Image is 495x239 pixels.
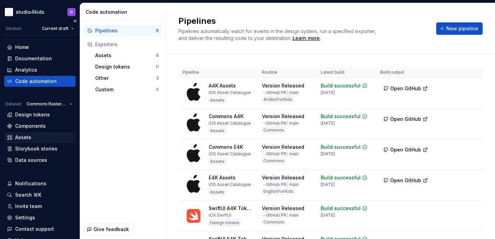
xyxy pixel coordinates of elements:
[380,117,431,123] a: Open GitHub
[4,143,76,154] a: Storybook stories
[209,82,236,89] div: A4K Assets
[262,82,304,89] div: Version Released
[15,145,57,152] div: Storybook stories
[262,113,304,120] div: Version Released
[262,212,299,218] div: → GitHub PR main
[4,132,76,143] a: Assets
[286,212,288,218] span: |
[262,96,294,103] div: ArabicForKids
[15,55,52,62] div: Documentation
[16,9,44,15] div: studio4kids
[15,191,41,198] div: Search ⌘K
[92,50,162,61] button: Assets8
[178,67,258,78] th: Pipeline
[262,90,299,95] div: → GitHub PR main
[92,73,162,84] button: Other3
[209,219,241,226] div: Design tokens
[321,205,361,212] div: Build successful
[15,134,31,141] div: Assets
[4,189,76,200] button: Search ⌘K
[156,53,159,58] div: 8
[262,174,304,181] div: Version Released
[321,90,335,95] div: [DATE]
[209,113,243,120] div: Commons A4K
[156,87,159,92] div: 0
[293,35,320,42] a: Learn more
[286,121,288,126] span: |
[380,148,431,154] a: Open GitHub
[15,157,47,164] div: Data sources
[321,144,361,150] div: Build successful
[15,203,42,210] div: Invite team
[42,26,68,31] span: Current draft
[93,226,129,233] span: Give feedback
[95,27,156,34] div: Pipelines
[4,201,76,212] a: Invite team
[390,116,421,123] span: Open GitHub
[70,16,80,26] button: Collapse sidebar
[262,219,286,226] div: Commons
[209,127,226,134] div: Assets
[4,212,76,223] a: Settings
[209,189,226,196] div: Assets
[15,123,46,129] div: Components
[436,22,483,35] button: New pipeline
[95,41,159,48] div: Exporters
[376,67,436,78] th: Build output
[95,52,156,59] div: Assets
[380,144,431,156] button: Open GitHub
[156,75,159,81] div: 3
[15,111,50,118] div: Design tokens
[262,188,295,195] div: EnglishForKids
[209,90,251,95] div: iOS Asset Catalogue
[95,63,155,70] div: Design tokens
[321,151,335,157] div: [DATE]
[84,223,133,236] button: Give feedback
[380,174,431,187] button: Open GitHub
[286,90,288,95] span: |
[321,174,361,181] div: Build successful
[262,144,304,150] div: Version Released
[321,82,361,89] div: Build successful
[380,86,431,92] a: Open GitHub
[15,226,54,232] div: Contact support
[70,9,73,15] div: D
[155,64,159,70] div: 11
[26,101,67,107] span: Commons Rastered
[15,180,46,187] div: Notifications
[446,25,478,32] span: New pipeline
[5,101,21,107] div: Dataset
[390,177,421,184] span: Open GitHub
[15,78,57,85] div: Code automation
[15,214,35,221] div: Settings
[262,127,286,134] div: Commons
[4,224,76,235] button: Contact support
[4,109,76,120] a: Design tokens
[156,28,159,33] div: 6
[390,85,421,92] span: Open GitHub
[39,24,77,33] button: Current draft
[86,9,163,15] div: Code automation
[4,42,76,53] a: Home
[178,28,377,41] span: Pipelines automatically watch for events in the design system, run a specified exporter, and deli...
[209,97,226,104] div: Assets
[23,99,76,109] button: Commons Rastered
[321,212,335,218] div: [DATE]
[380,113,431,125] button: Open GitHub
[4,178,76,189] button: Notifications
[321,113,361,120] div: Build successful
[258,67,317,78] th: Routine
[178,15,428,27] h2: Pipelines
[92,61,162,72] a: Design tokens11
[262,182,299,187] div: → GitHub PR main
[4,64,76,75] a: Analytics
[209,121,251,126] div: iOS Asset Catalogue
[317,67,376,78] th: Latest build
[209,158,226,165] div: Assets
[286,151,288,156] span: |
[209,151,251,157] div: iOS Asset Catalogue
[5,26,21,31] div: Version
